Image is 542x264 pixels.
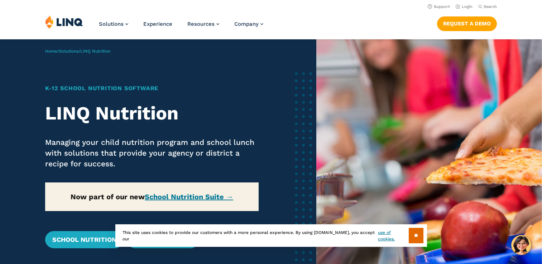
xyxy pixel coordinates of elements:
h1: K‑12 School Nutrition Software [45,84,259,93]
span: Search [484,4,497,9]
nav: Button Navigation [437,15,497,31]
nav: Primary Navigation [99,15,263,39]
span: Solutions [99,21,124,27]
img: LINQ | K‑12 Software [45,15,83,29]
strong: Now part of our new [71,192,233,201]
a: Resources [187,21,219,27]
span: / / [45,49,110,54]
button: Hello, have a question? Let’s chat. [511,235,531,255]
a: Login [456,4,473,9]
a: Home [45,49,57,54]
strong: LINQ Nutrition [45,102,178,124]
a: Experience [143,21,172,27]
a: use of cookies. [378,229,408,242]
span: Company [234,21,259,27]
a: Company [234,21,263,27]
a: Solutions [99,21,128,27]
span: Resources [187,21,215,27]
a: School Nutrition [45,231,124,248]
div: This site uses cookies to provide our customers with a more personal experience. By using [DOMAIN... [115,224,427,247]
a: School Nutrition Suite → [145,192,233,201]
a: Request a Demo [437,16,497,31]
span: LINQ Nutrition [80,49,110,54]
button: Open Search Bar [478,4,497,9]
a: Solutions [59,49,78,54]
p: Managing your child nutrition program and school lunch with solutions that provide your agency or... [45,137,259,169]
a: Support [428,4,450,9]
